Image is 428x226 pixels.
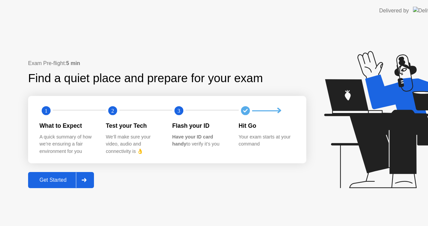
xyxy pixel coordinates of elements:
[45,108,47,114] text: 1
[39,133,95,155] div: A quick summary of how we’re ensuring a fair environment for you
[106,133,162,155] div: We’ll make sure your video, audio and connectivity is 👌
[379,7,409,15] div: Delivered by
[30,177,76,183] div: Get Started
[239,121,295,130] div: Hit Go
[111,108,114,114] text: 2
[172,133,228,148] div: to verify it’s you
[39,121,95,130] div: What to Expect
[106,121,162,130] div: Test your Tech
[66,60,80,66] b: 5 min
[178,108,180,114] text: 3
[172,121,228,130] div: Flash your ID
[172,134,213,147] b: Have your ID card handy
[239,133,295,148] div: Your exam starts at your command
[28,59,306,67] div: Exam Pre-flight:
[28,69,264,87] div: Find a quiet place and prepare for your exam
[28,172,94,188] button: Get Started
